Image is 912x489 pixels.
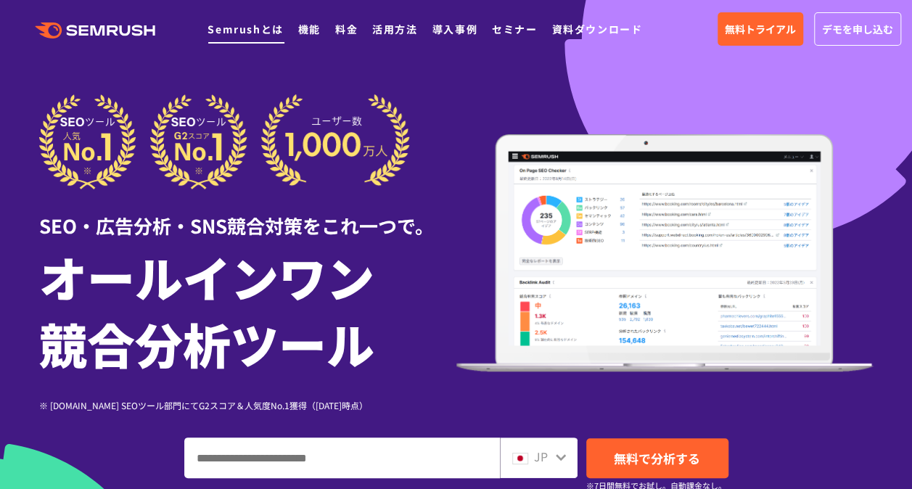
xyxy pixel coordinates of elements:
a: セミナー [492,22,537,36]
a: 活用方法 [372,22,417,36]
a: 機能 [298,22,321,36]
a: Semrushとは [208,22,283,36]
h1: オールインワン 競合分析ツール [39,243,456,377]
a: 料金 [335,22,358,36]
div: SEO・広告分析・SNS競合対策をこれ一つで。 [39,189,456,239]
a: 導入事例 [432,22,477,36]
a: 資料ダウンロード [551,22,642,36]
span: 無料で分析する [614,449,700,467]
a: デモを申し込む [814,12,901,46]
input: ドメイン、キーワードまたはURLを入力してください [185,438,499,477]
a: 無料で分析する [586,438,728,478]
a: 無料トライアル [718,12,803,46]
span: デモを申し込む [822,21,893,37]
span: 無料トライアル [725,21,796,37]
div: ※ [DOMAIN_NAME] SEOツール部門にてG2スコア＆人気度No.1獲得（[DATE]時点） [39,398,456,412]
span: JP [534,448,548,465]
